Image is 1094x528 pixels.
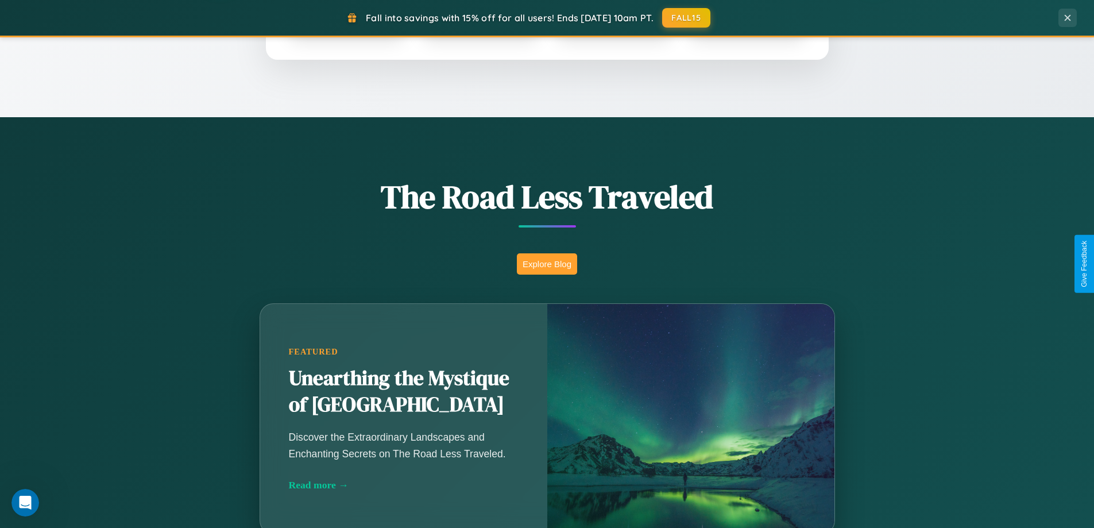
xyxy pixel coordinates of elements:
h2: Unearthing the Mystique of [GEOGRAPHIC_DATA] [289,365,519,418]
div: Give Feedback [1080,241,1088,287]
iframe: Intercom live chat [11,489,39,517]
button: Explore Blog [517,253,577,275]
h1: The Road Less Traveled [203,175,892,219]
button: FALL15 [662,8,710,28]
span: Fall into savings with 15% off for all users! Ends [DATE] 10am PT. [366,12,654,24]
div: Read more → [289,479,519,491]
div: Featured [289,347,519,357]
p: Discover the Extraordinary Landscapes and Enchanting Secrets on The Road Less Traveled. [289,429,519,461]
